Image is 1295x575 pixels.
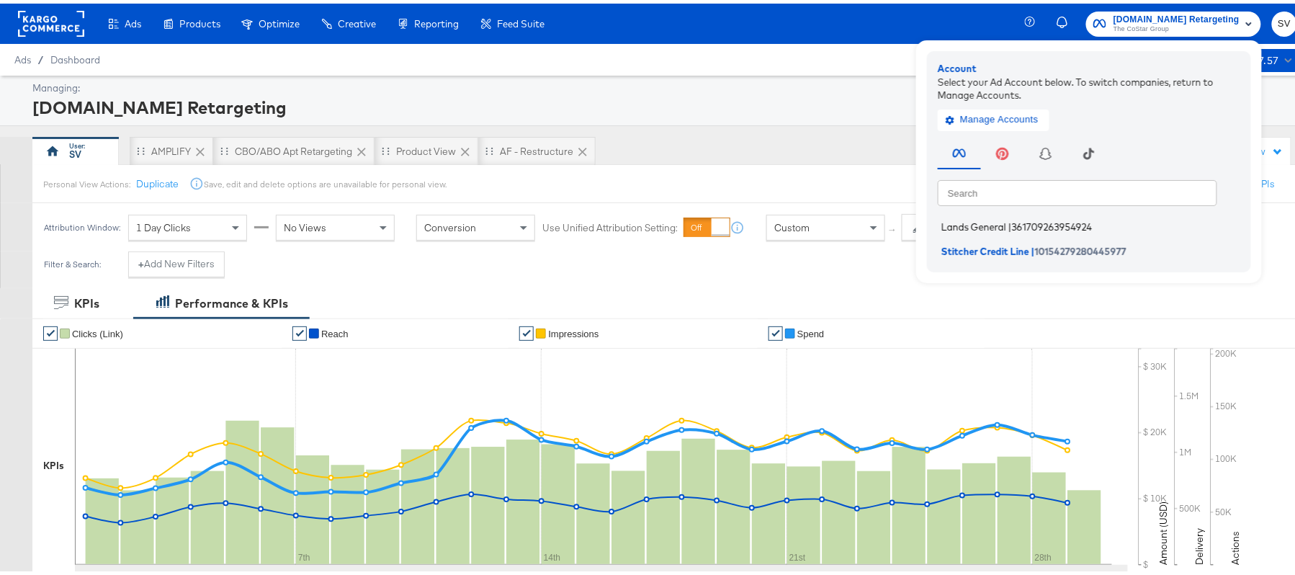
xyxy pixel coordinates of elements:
[382,143,390,151] div: Drag to reorder tab
[259,14,300,26] span: Optimize
[179,14,220,26] span: Products
[414,14,459,26] span: Reporting
[887,224,900,229] span: ↑
[1012,218,1092,229] span: 361709263954924
[74,292,99,308] div: KPIs
[204,175,447,187] div: Save, edit and delete options are unavailable for personal view.
[500,141,573,155] div: AF - Restructure
[1035,241,1126,253] span: 10154279280445977
[1113,20,1240,32] span: The CoStar Group
[43,219,121,229] div: Attribution Window:
[292,323,307,337] a: ✔
[284,218,326,231] span: No Views
[151,141,191,155] div: AMPLIFY
[43,455,64,469] div: KPIs
[941,218,1006,229] span: Lands General
[941,241,1029,253] span: Stitcher Credit Line
[72,325,123,336] span: Clicks (Link)
[424,218,476,231] span: Conversion
[43,256,102,266] div: Filter & Search:
[938,58,1240,72] div: Account
[125,14,141,26] span: Ads
[1031,241,1035,253] span: |
[769,323,783,337] a: ✔
[220,143,228,151] div: Drag to reorder tab
[396,141,456,155] div: Product View
[949,108,1039,125] span: Manage Accounts
[548,325,599,336] span: Impressions
[128,248,225,274] button: +Add New Filters
[136,174,179,187] button: Duplicate
[485,143,493,151] div: Drag to reorder tab
[497,14,545,26] span: Feed Suite
[32,78,1294,92] div: Managing:
[542,218,678,231] label: Use Unified Attribution Setting:
[50,50,100,62] a: Dashboard
[519,323,534,337] a: ✔
[235,141,352,155] div: CBO/ABO Apt Retargeting
[1193,525,1206,561] text: Delivery
[1113,9,1240,24] span: [DOMAIN_NAME] Retargeting
[137,143,145,151] div: Drag to reorder tab
[14,50,31,62] span: Ads
[938,105,1049,127] button: Manage Accounts
[1086,8,1261,33] button: [DOMAIN_NAME] RetargetingThe CoStar Group
[43,175,130,187] div: Personal View Actions:
[138,254,144,267] strong: +
[32,92,1294,116] div: [DOMAIN_NAME] Retargeting
[1008,218,1012,229] span: |
[31,50,50,62] span: /
[338,14,376,26] span: Creative
[43,323,58,337] a: ✔
[1229,527,1242,561] text: Actions
[321,325,349,336] span: Reach
[136,218,191,231] span: 1 Day Clicks
[69,144,81,158] div: SV
[774,218,810,231] span: Custom
[175,292,288,308] div: Performance & KPIs
[797,325,825,336] span: Spend
[1278,12,1291,29] span: SV
[938,71,1240,98] div: Select your Ad Account below. To switch companies, return to Manage Accounts.
[1157,498,1170,561] text: Amount (USD)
